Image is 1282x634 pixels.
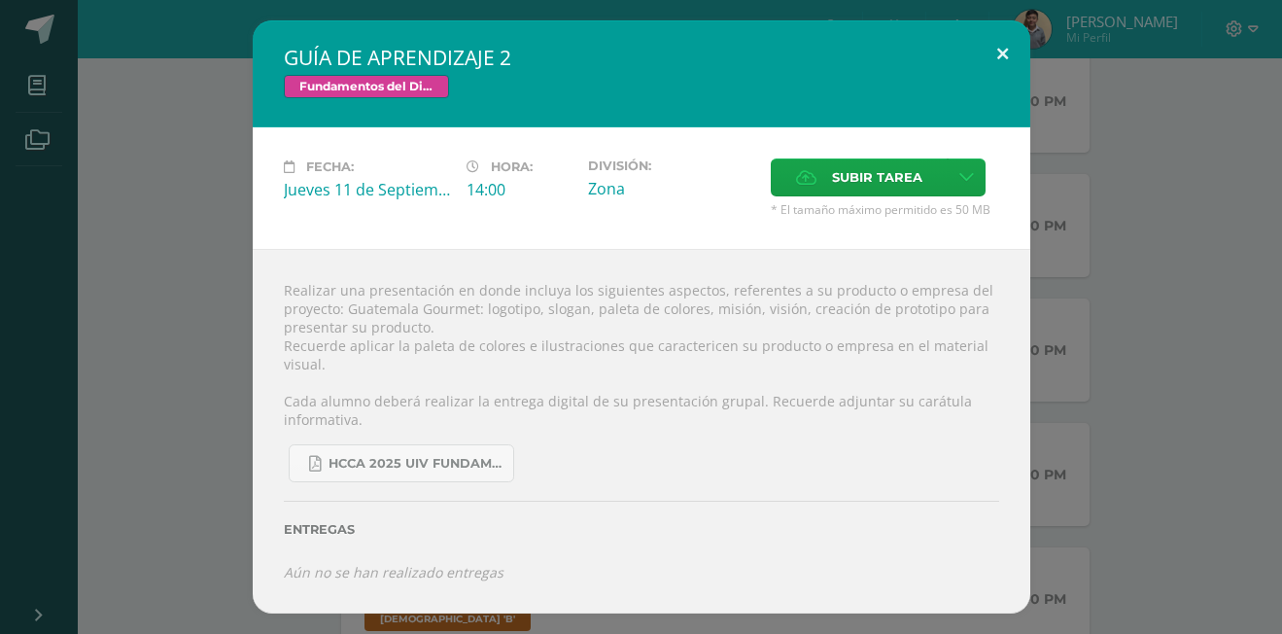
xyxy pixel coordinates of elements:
[832,159,922,195] span: Subir tarea
[289,444,514,482] a: HCCA 2025 UIV FUNDAMENTOS DEL DISEÑO.docx (3).pdf
[491,159,533,174] span: Hora:
[329,456,503,472] span: HCCA 2025 UIV FUNDAMENTOS DEL DISEÑO.docx (3).pdf
[284,75,449,98] span: Fundamentos del Diseño
[771,201,999,218] span: * El tamaño máximo permitido es 50 MB
[975,20,1030,87] button: Close (Esc)
[588,178,755,199] div: Zona
[284,44,999,71] h2: GUÍA DE APRENDIZAJE 2
[588,158,755,173] label: División:
[306,159,354,174] span: Fecha:
[284,522,999,537] label: Entregas
[284,563,503,581] i: Aún no se han realizado entregas
[253,249,1030,613] div: Realizar una presentación en donde incluya los siguientes aspectos, referentes a su producto o em...
[284,179,451,200] div: Jueves 11 de Septiembre
[467,179,572,200] div: 14:00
